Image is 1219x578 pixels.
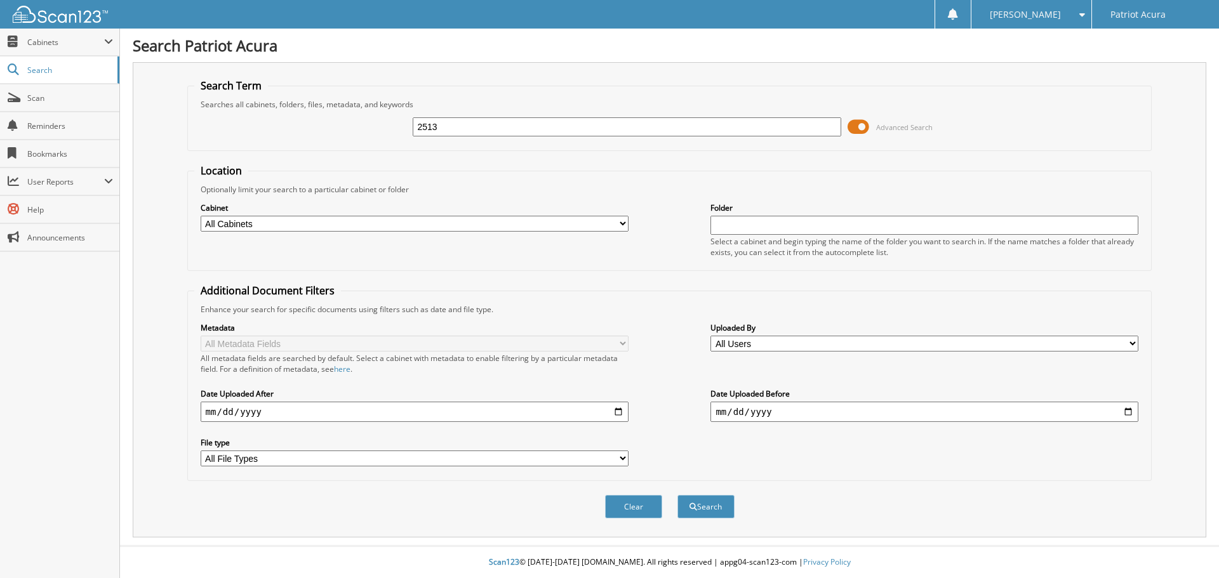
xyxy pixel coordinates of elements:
span: Advanced Search [876,122,933,132]
div: Searches all cabinets, folders, files, metadata, and keywords [194,99,1145,110]
span: Cabinets [27,37,104,48]
label: Cabinet [201,202,629,213]
span: Help [27,204,113,215]
a: Privacy Policy [803,556,851,567]
span: Scan123 [489,556,519,567]
div: Optionally limit your search to a particular cabinet or folder [194,184,1145,195]
label: Folder [710,202,1138,213]
span: Search [27,65,111,76]
img: scan123-logo-white.svg [13,6,108,23]
span: [PERSON_NAME] [990,11,1061,18]
button: Clear [605,495,662,518]
div: © [DATE]-[DATE] [DOMAIN_NAME]. All rights reserved | appg04-scan123-com | [120,547,1219,578]
input: end [710,402,1138,422]
span: Patriot Acura [1110,11,1166,18]
label: File type [201,437,629,448]
label: Uploaded By [710,322,1138,333]
span: Announcements [27,232,113,243]
legend: Additional Document Filters [194,284,341,298]
input: start [201,402,629,422]
span: Scan [27,93,113,103]
label: Date Uploaded After [201,388,629,399]
div: All metadata fields are searched by default. Select a cabinet with metadata to enable filtering b... [201,353,629,374]
a: here [334,364,350,374]
span: User Reports [27,176,104,187]
label: Date Uploaded Before [710,388,1138,399]
div: Select a cabinet and begin typing the name of the folder you want to search in. If the name match... [710,236,1138,258]
label: Metadata [201,322,629,333]
div: Enhance your search for specific documents using filters such as date and file type. [194,304,1145,315]
legend: Location [194,164,248,178]
h1: Search Patriot Acura [133,35,1206,56]
button: Search [677,495,735,518]
legend: Search Term [194,79,268,93]
span: Reminders [27,121,113,131]
span: Bookmarks [27,148,113,159]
